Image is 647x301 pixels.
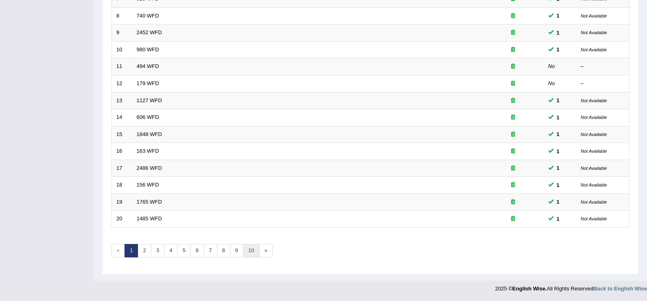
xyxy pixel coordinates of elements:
[512,286,547,292] strong: English Wise.
[487,147,539,155] div: Exam occurring question
[259,244,273,257] a: »
[137,63,159,69] a: 494 WFD
[487,131,539,138] div: Exam occurring question
[581,13,607,18] small: Not Available
[112,75,132,92] td: 12
[487,46,539,54] div: Exam occurring question
[554,113,563,122] span: You can still take this question
[554,164,563,172] span: You can still take this question
[125,244,138,257] a: 1
[581,149,607,154] small: Not Available
[487,114,539,121] div: Exam occurring question
[554,29,563,37] span: You can still take this question
[137,148,159,154] a: 163 WFD
[581,200,607,204] small: Not Available
[487,165,539,172] div: Exam occurring question
[230,244,243,257] a: 9
[112,24,132,42] td: 9
[111,244,125,257] span: «
[137,13,159,19] a: 740 WFD
[554,215,563,223] span: You can still take this question
[554,181,563,189] span: You can still take this question
[594,286,647,292] a: Back to English Wise
[487,63,539,70] div: Exam occurring question
[487,80,539,88] div: Exam occurring question
[487,97,539,105] div: Exam occurring question
[581,115,607,120] small: Not Available
[581,30,607,35] small: Not Available
[137,97,162,103] a: 1127 WFD
[581,182,607,187] small: Not Available
[554,147,563,156] span: You can still take this question
[137,165,162,171] a: 2486 WFD
[164,244,178,257] a: 4
[554,45,563,54] span: You can still take this question
[137,215,162,222] a: 1485 WFD
[487,198,539,206] div: Exam occurring question
[581,98,607,103] small: Not Available
[581,132,607,137] small: Not Available
[554,11,563,20] span: You can still take this question
[112,193,132,211] td: 19
[495,281,647,292] div: 2025 © All Rights Reserved
[137,29,162,35] a: 2452 WFD
[112,7,132,24] td: 8
[138,244,151,257] a: 2
[487,181,539,189] div: Exam occurring question
[581,166,607,171] small: Not Available
[554,130,563,138] span: You can still take this question
[137,80,159,86] a: 179 WFD
[112,58,132,75] td: 11
[554,96,563,105] span: You can still take this question
[112,126,132,143] td: 15
[112,92,132,109] td: 13
[581,80,625,88] div: –
[581,216,607,221] small: Not Available
[217,244,230,257] a: 8
[548,80,555,86] em: No
[112,41,132,58] td: 10
[137,46,159,53] a: 980 WFD
[137,114,159,120] a: 606 WFD
[487,29,539,37] div: Exam occurring question
[243,244,259,257] a: 10
[554,198,563,206] span: You can still take this question
[487,12,539,20] div: Exam occurring question
[137,199,162,205] a: 1765 WFD
[112,211,132,228] td: 20
[177,244,191,257] a: 5
[112,160,132,177] td: 17
[581,63,625,70] div: –
[581,47,607,52] small: Not Available
[112,177,132,194] td: 18
[190,244,204,257] a: 6
[204,244,217,257] a: 7
[112,143,132,160] td: 16
[487,215,539,223] div: Exam occurring question
[137,131,162,137] a: 1848 WFD
[112,109,132,126] td: 14
[548,63,555,69] em: No
[151,244,165,257] a: 3
[137,182,159,188] a: 156 WFD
